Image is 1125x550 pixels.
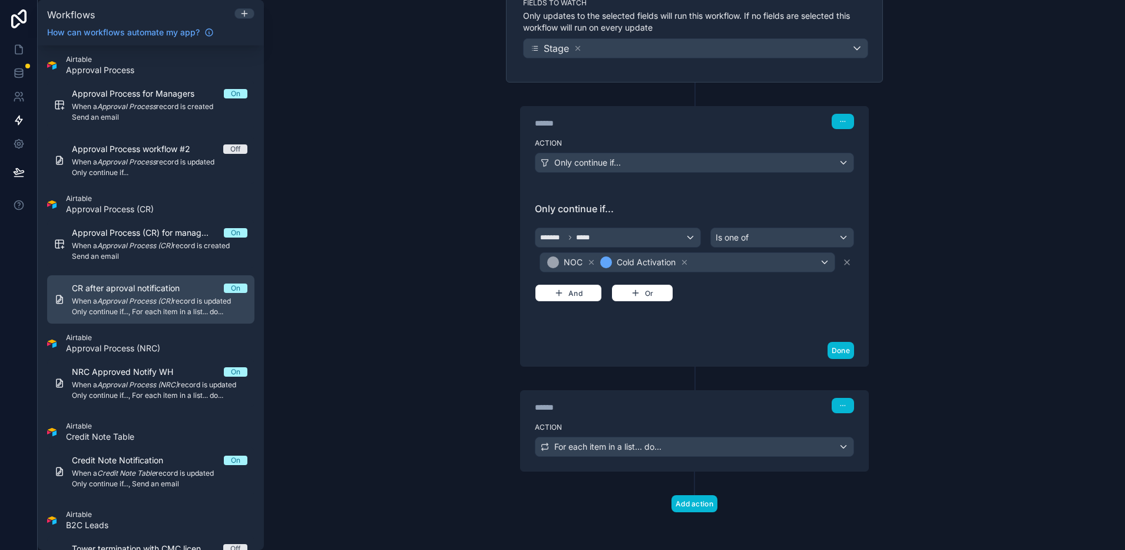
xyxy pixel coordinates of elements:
[828,342,854,359] button: Done
[554,157,621,169] span: Only continue if...
[564,256,583,268] span: NOC
[535,284,602,302] button: And
[535,423,854,432] label: Action
[42,27,219,38] a: How can workflows automate my app?
[716,232,749,243] span: Is one of
[523,38,868,58] button: Stage
[544,41,569,55] span: Stage
[47,9,95,21] span: Workflows
[535,139,854,148] label: Action
[523,10,868,34] p: Only updates to the selected fields will run this workflow. If no fields are selected this workfl...
[617,256,676,268] span: Cold Activation
[611,284,673,302] button: Or
[540,252,835,272] button: NOCCold Activation
[535,202,854,216] span: Only continue if...
[535,153,854,173] button: Only continue if...
[535,437,854,457] button: For each item in a list... do...
[710,228,854,248] button: Is one of
[47,27,200,38] span: How can workflows automate my app?
[554,441,661,453] span: For each item in a list... do...
[671,495,717,512] button: Add action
